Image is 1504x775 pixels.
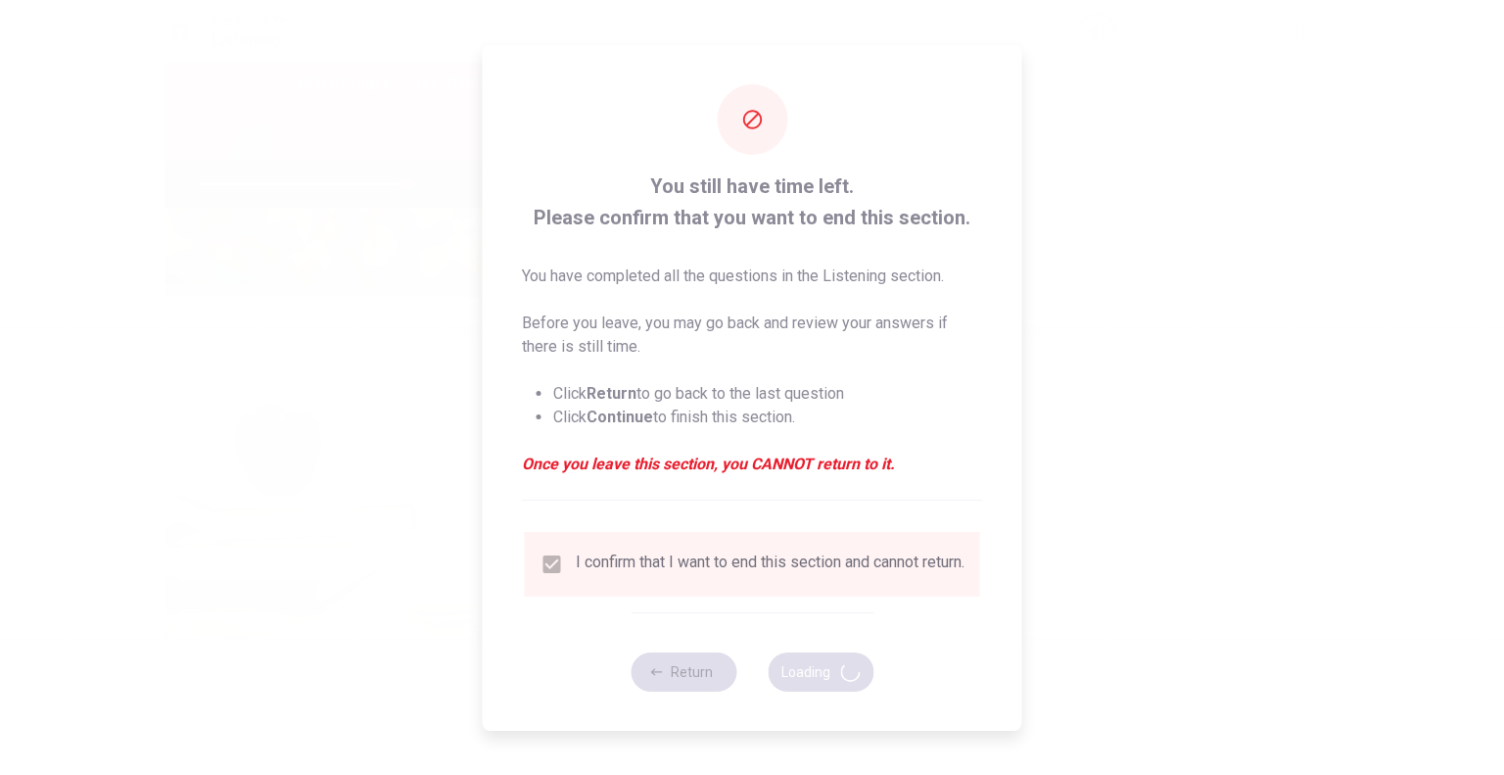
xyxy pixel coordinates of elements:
strong: Continue [587,408,653,426]
p: Before you leave, you may go back and review your answers if there is still time. [522,312,983,359]
div: I confirm that I want to end this section and cannot return. [576,553,964,576]
button: Loading [768,653,873,692]
li: Click to finish this section. [553,406,983,429]
em: Once you leave this section, you CANNOT return to it. [522,453,983,476]
p: You have completed all the questions in the Listening section. [522,265,983,288]
li: Click to go back to the last question [553,382,983,406]
strong: Return [587,384,636,403]
button: Return [631,653,736,692]
span: You still have time left. Please confirm that you want to end this section. [522,170,983,233]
